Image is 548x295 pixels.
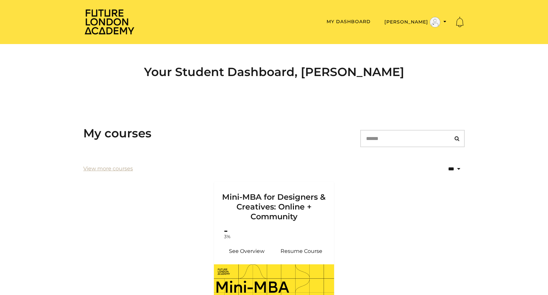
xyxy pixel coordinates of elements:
h3: Mini-MBA for Designers & Creatives: Online + Community [222,182,326,222]
a: My Dashboard [327,19,371,24]
h2: Your Student Dashboard, [PERSON_NAME] [83,65,465,79]
button: Toggle menu [382,17,448,28]
a: Mini-MBA for Designers & Creatives: Online + Community: See Overview [219,243,274,259]
a: Mini-MBA for Designers & Creatives: Online + Community: Resume Course [274,243,329,259]
a: Mini-MBA for Designers & Creatives: Online + Community [214,182,334,229]
a: View more courses [83,165,133,173]
span: 3% [219,233,235,240]
h3: My courses [83,126,152,140]
select: status [427,161,465,177]
img: Home Page [83,8,136,35]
